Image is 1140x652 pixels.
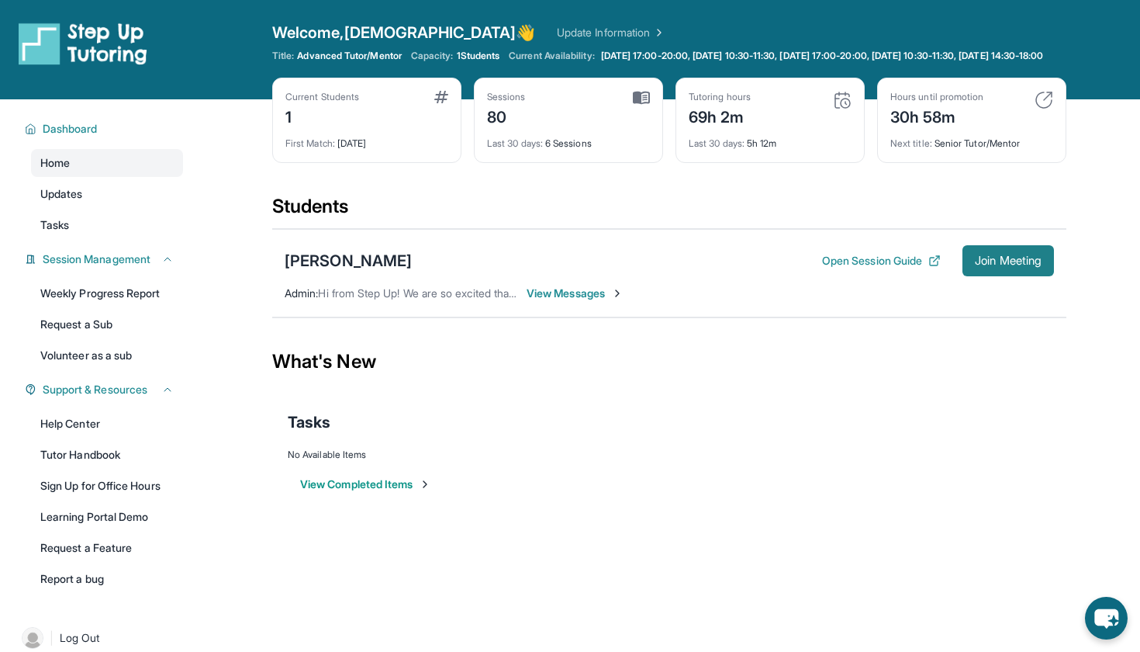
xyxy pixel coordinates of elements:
div: 6 Sessions [487,128,650,150]
div: 1 [285,103,359,128]
div: Sessions [487,91,526,103]
a: Report a bug [31,565,183,593]
div: 69h 2m [689,103,751,128]
button: Support & Resources [36,382,174,397]
span: Last 30 days : [689,137,744,149]
span: Capacity: [411,50,454,62]
span: Title: [272,50,294,62]
a: [DATE] 17:00-20:00, [DATE] 10:30-11:30, [DATE] 17:00-20:00, [DATE] 10:30-11:30, [DATE] 14:30-18:00 [598,50,1047,62]
div: [PERSON_NAME] [285,250,412,272]
div: [DATE] [285,128,448,150]
img: Chevron Right [650,25,665,40]
a: Learning Portal Demo [31,503,183,531]
a: Updates [31,180,183,208]
a: Update Information [557,25,665,40]
img: card [633,91,650,105]
img: Chevron-Right [611,287,624,300]
div: No Available Items [288,449,1051,461]
span: First Match : [285,137,335,149]
button: Dashboard [36,121,174,137]
span: Support & Resources [43,382,147,397]
span: Current Availability: [509,50,594,62]
a: Help Center [31,410,183,438]
span: Next title : [890,137,932,149]
button: Join Meeting [962,245,1054,276]
img: logo [19,22,147,65]
a: Request a Feature [31,534,183,562]
div: 30h 58m [890,103,983,128]
div: Current Students [285,91,359,103]
span: Admin : [285,286,318,300]
a: Sign Up for Office Hours [31,472,183,500]
button: Session Management [36,251,174,267]
button: chat-button [1085,597,1128,640]
span: View Messages [527,286,624,301]
span: Session Management [43,251,150,267]
span: Welcome, [DEMOGRAPHIC_DATA] 👋 [272,22,535,43]
div: What's New [272,328,1066,396]
img: card [1035,91,1053,109]
img: card [833,91,852,109]
span: Log Out [60,630,100,646]
span: Updates [40,186,83,202]
span: Join Meeting [975,256,1042,265]
span: Home [40,155,70,171]
span: Tasks [40,217,69,233]
span: | [50,629,54,647]
div: 5h 12m [689,128,852,150]
div: 80 [487,103,526,128]
div: Hours until promotion [890,91,983,103]
span: Last 30 days : [487,137,543,149]
a: Request a Sub [31,310,183,338]
span: [DATE] 17:00-20:00, [DATE] 10:30-11:30, [DATE] 17:00-20:00, [DATE] 10:30-11:30, [DATE] 14:30-18:00 [601,50,1044,62]
span: Dashboard [43,121,98,137]
button: View Completed Items [300,477,431,492]
span: 1 Students [457,50,500,62]
img: card [434,91,448,103]
a: Volunteer as a sub [31,342,183,369]
div: Students [272,194,1066,228]
span: Tasks [288,411,330,433]
a: Weekly Progress Report [31,279,183,307]
div: Senior Tutor/Mentor [890,128,1053,150]
a: Tutor Handbook [31,441,183,469]
button: Open Session Guide [822,253,941,269]
span: Advanced Tutor/Mentor [297,50,401,62]
img: user-img [22,627,43,649]
div: Tutoring hours [689,91,751,103]
a: Tasks [31,211,183,239]
a: Home [31,149,183,177]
